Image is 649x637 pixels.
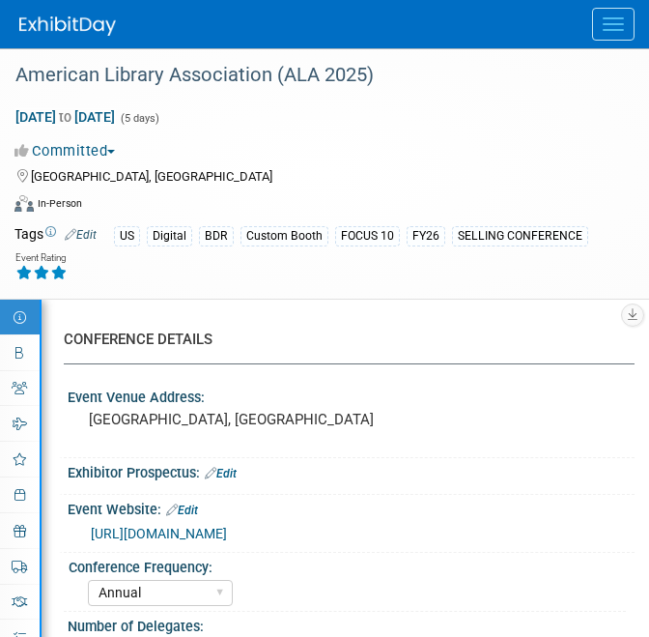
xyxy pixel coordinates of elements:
button: Menu [592,8,635,41]
span: [DATE] [DATE] [14,108,116,126]
a: Edit [166,504,198,517]
div: Event Venue Address: [68,383,635,407]
div: US [114,226,140,246]
div: Event Website: [68,495,635,520]
pre: [GEOGRAPHIC_DATA], [GEOGRAPHIC_DATA] [89,411,613,428]
div: American Library Association (ALA 2025) [9,58,610,93]
div: CONFERENCE DETAILS [64,330,620,350]
div: Digital [147,226,192,246]
span: [GEOGRAPHIC_DATA], [GEOGRAPHIC_DATA] [31,169,272,184]
div: Conference Frequency: [69,553,626,577]
div: FOCUS 10 [335,226,400,246]
div: In-Person [37,196,82,211]
span: (5 days) [119,112,159,125]
div: Custom Booth [240,226,328,246]
div: Number of Delegates: [68,612,635,636]
a: Edit [205,467,237,480]
img: ExhibitDay [19,16,116,36]
div: Event Format [14,192,610,221]
td: Tags [14,224,97,246]
button: Committed [14,141,123,161]
div: SELLING CONFERENCE [452,226,588,246]
div: Event Rating [15,253,68,263]
div: BDR [199,226,234,246]
div: Exhibitor Prospectus: [68,458,635,483]
a: [URL][DOMAIN_NAME] [91,526,227,541]
a: Edit [65,228,97,242]
span: to [56,109,74,125]
div: FY26 [407,226,445,246]
img: Format-Inperson.png [14,195,34,211]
